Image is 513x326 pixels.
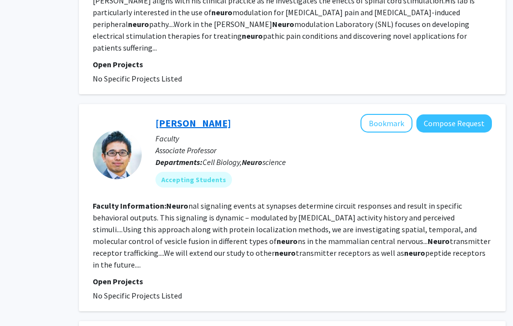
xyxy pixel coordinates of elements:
b: neuro [277,236,298,246]
b: Departments: [155,157,203,167]
b: neuro [128,19,149,29]
b: Neuro [166,201,188,211]
button: Add Shigeki Watanabe to Bookmarks [360,114,412,133]
b: Faculty Information: [93,201,166,211]
p: Open Projects [93,58,492,70]
button: Compose Request to Shigeki Watanabe [416,114,492,133]
b: neuro [275,248,296,258]
p: Faculty [155,133,492,144]
span: Cell Biology, science [203,157,286,167]
b: neuro [242,31,263,41]
fg-read-more: nal signaling events at synapses determine circuit responses and result in specific behavioral ou... [93,201,490,270]
b: neuro [211,7,232,17]
b: Neuro [242,157,262,167]
a: [PERSON_NAME] [155,117,231,129]
p: Associate Professor [155,144,492,156]
iframe: Chat [7,282,42,319]
b: Neuro [272,19,294,29]
p: Open Projects [93,275,492,287]
span: No Specific Projects Listed [93,74,182,83]
b: Neuro [428,236,450,246]
span: No Specific Projects Listed [93,291,182,300]
b: neuro [404,248,425,258]
mat-chip: Accepting Students [155,172,232,188]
